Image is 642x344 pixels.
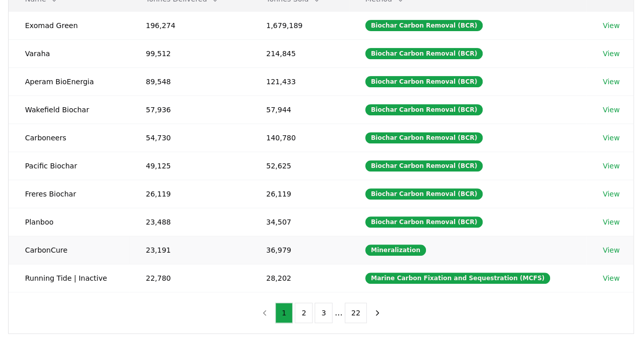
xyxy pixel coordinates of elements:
a: View [603,20,620,31]
td: 34,507 [250,208,349,236]
a: View [603,189,620,199]
td: 52,625 [250,152,349,180]
div: Biochar Carbon Removal (BCR) [365,132,483,143]
a: View [603,105,620,115]
td: 26,119 [129,180,250,208]
a: View [603,161,620,171]
div: Biochar Carbon Removal (BCR) [365,104,483,115]
td: Carboneers [9,124,129,152]
div: Biochar Carbon Removal (BCR) [365,160,483,171]
td: Freres Biochar [9,180,129,208]
button: 2 [295,303,313,323]
td: 26,119 [250,180,349,208]
div: Biochar Carbon Removal (BCR) [365,76,483,87]
td: 196,274 [129,11,250,39]
td: Aperam BioEnergia [9,67,129,95]
td: Exomad Green [9,11,129,39]
td: Running Tide | Inactive [9,264,129,292]
td: Wakefield Biochar [9,95,129,124]
td: 99,512 [129,39,250,67]
div: Mineralization [365,244,426,256]
td: 49,125 [129,152,250,180]
td: CarbonCure [9,236,129,264]
button: next page [369,303,386,323]
td: 121,433 [250,67,349,95]
button: 22 [345,303,367,323]
div: Biochar Carbon Removal (BCR) [365,48,483,59]
button: 3 [315,303,332,323]
td: 214,845 [250,39,349,67]
td: 23,191 [129,236,250,264]
button: 1 [275,303,293,323]
li: ... [335,307,342,319]
div: Biochar Carbon Removal (BCR) [365,188,483,200]
td: 54,730 [129,124,250,152]
td: Planboo [9,208,129,236]
td: 23,488 [129,208,250,236]
a: View [603,133,620,143]
a: View [603,48,620,59]
div: Biochar Carbon Removal (BCR) [365,20,483,31]
td: 28,202 [250,264,349,292]
div: Marine Carbon Fixation and Sequestration (MCFS) [365,273,550,284]
td: 36,979 [250,236,349,264]
td: Varaha [9,39,129,67]
td: 57,944 [250,95,349,124]
td: 89,548 [129,67,250,95]
a: View [603,245,620,255]
td: 57,936 [129,95,250,124]
td: 140,780 [250,124,349,152]
td: Pacific Biochar [9,152,129,180]
a: View [603,77,620,87]
div: Biochar Carbon Removal (BCR) [365,216,483,228]
a: View [603,273,620,283]
a: View [603,217,620,227]
td: 22,780 [129,264,250,292]
td: 1,679,189 [250,11,349,39]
